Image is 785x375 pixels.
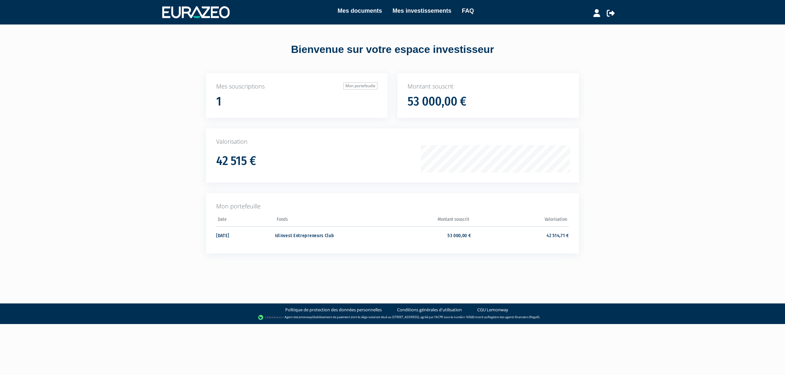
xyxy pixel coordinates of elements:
[373,226,471,244] td: 53 000,00 €
[7,314,778,321] div: - Agent de (établissement de paiement dont le siège social est situé au [STREET_ADDRESS], agréé p...
[462,6,474,15] a: FAQ
[258,314,283,321] img: logo-lemonway.png
[392,6,451,15] a: Mes investissements
[343,82,377,90] a: Mon portefeuille
[162,6,230,18] img: 1732889491-logotype_eurazeo_blanc_rvb.png
[471,226,569,244] td: 42 514,71 €
[216,154,256,168] h1: 42 515 €
[408,95,466,108] h1: 53 000,00 €
[275,215,373,227] th: Fonds
[297,315,312,319] a: Lemonway
[216,226,275,244] td: [DATE]
[216,202,569,211] p: Mon portefeuille
[471,215,569,227] th: Valorisation
[488,315,539,319] a: Registre des agents financiers (Regafi)
[285,307,382,313] a: Politique de protection des données personnelles
[216,95,221,108] h1: 1
[275,226,373,244] td: Idinvest Entrepreneurs Club
[216,138,569,146] p: Valorisation
[408,82,569,91] p: Montant souscrit
[397,307,462,313] a: Conditions générales d'utilisation
[477,307,508,313] a: CGU Lemonway
[191,42,594,57] div: Bienvenue sur votre espace investisseur
[373,215,471,227] th: Montant souscrit
[216,82,377,91] p: Mes souscriptions
[216,215,275,227] th: Date
[338,6,382,15] a: Mes documents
